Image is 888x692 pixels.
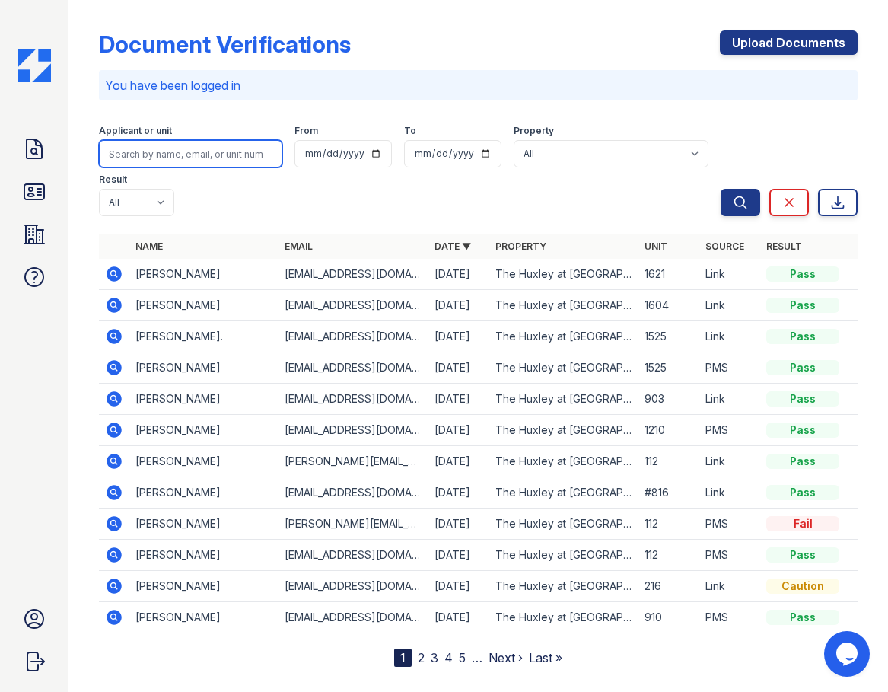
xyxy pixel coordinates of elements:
[638,259,699,290] td: 1621
[129,259,278,290] td: [PERSON_NAME]
[278,321,428,352] td: [EMAIL_ADDRESS][DOMAIN_NAME]
[489,290,638,321] td: The Huxley at [GEOGRAPHIC_DATA]
[705,241,744,252] a: Source
[129,321,278,352] td: [PERSON_NAME].
[489,477,638,509] td: The Huxley at [GEOGRAPHIC_DATA]
[495,241,546,252] a: Property
[489,415,638,446] td: The Huxley at [GEOGRAPHIC_DATA]
[699,602,760,633] td: PMS
[699,540,760,571] td: PMS
[645,241,667,252] a: Unit
[428,446,489,477] td: [DATE]
[428,259,489,290] td: [DATE]
[699,384,760,415] td: Link
[766,485,839,500] div: Pass
[428,540,489,571] td: [DATE]
[99,125,172,137] label: Applicant or unit
[638,321,699,352] td: 1525
[766,266,839,282] div: Pass
[720,30,858,55] a: Upload Documents
[129,384,278,415] td: [PERSON_NAME]
[766,391,839,407] div: Pass
[129,602,278,633] td: [PERSON_NAME]
[278,352,428,384] td: [EMAIL_ADDRESS][DOMAIN_NAME]
[444,650,453,665] a: 4
[404,125,416,137] label: To
[129,415,278,446] td: [PERSON_NAME]
[529,650,562,665] a: Last »
[699,446,760,477] td: Link
[428,571,489,602] td: [DATE]
[129,477,278,509] td: [PERSON_NAME]
[434,241,471,252] a: Date ▼
[489,571,638,602] td: The Huxley at [GEOGRAPHIC_DATA]
[638,602,699,633] td: 910
[489,540,638,571] td: The Huxley at [GEOGRAPHIC_DATA]
[638,446,699,477] td: 112
[489,352,638,384] td: The Huxley at [GEOGRAPHIC_DATA]
[129,509,278,540] td: [PERSON_NAME]
[766,360,839,375] div: Pass
[489,509,638,540] td: The Huxley at [GEOGRAPHIC_DATA]
[699,571,760,602] td: Link
[824,631,873,677] iframe: chat widget
[489,650,523,665] a: Next ›
[278,290,428,321] td: [EMAIL_ADDRESS][DOMAIN_NAME]
[428,384,489,415] td: [DATE]
[638,509,699,540] td: 112
[638,540,699,571] td: 112
[129,290,278,321] td: [PERSON_NAME]
[278,446,428,477] td: [PERSON_NAME][EMAIL_ADDRESS][DOMAIN_NAME]
[699,290,760,321] td: Link
[489,259,638,290] td: The Huxley at [GEOGRAPHIC_DATA]
[514,125,554,137] label: Property
[428,509,489,540] td: [DATE]
[428,352,489,384] td: [DATE]
[129,352,278,384] td: [PERSON_NAME]
[428,321,489,352] td: [DATE]
[638,415,699,446] td: 1210
[459,650,466,665] a: 5
[766,579,839,594] div: Caution
[766,241,802,252] a: Result
[278,384,428,415] td: [EMAIL_ADDRESS][DOMAIN_NAME]
[472,649,482,667] span: …
[638,384,699,415] td: 903
[135,241,163,252] a: Name
[489,321,638,352] td: The Huxley at [GEOGRAPHIC_DATA]
[428,290,489,321] td: [DATE]
[489,602,638,633] td: The Huxley at [GEOGRAPHIC_DATA]
[285,241,313,252] a: Email
[428,415,489,446] td: [DATE]
[638,571,699,602] td: 216
[431,650,438,665] a: 3
[129,540,278,571] td: [PERSON_NAME]
[278,415,428,446] td: [EMAIL_ADDRESS][DOMAIN_NAME]
[699,259,760,290] td: Link
[278,477,428,509] td: [EMAIL_ADDRESS][DOMAIN_NAME]
[699,509,760,540] td: PMS
[638,477,699,509] td: #816
[278,259,428,290] td: [EMAIL_ADDRESS][DOMAIN_NAME]
[699,321,760,352] td: Link
[105,76,851,94] p: You have been logged in
[766,329,839,344] div: Pass
[766,547,839,563] div: Pass
[99,140,282,167] input: Search by name, email, or unit number
[766,610,839,625] div: Pass
[394,649,412,667] div: 1
[489,446,638,477] td: The Huxley at [GEOGRAPHIC_DATA]
[699,352,760,384] td: PMS
[766,298,839,313] div: Pass
[278,571,428,602] td: [EMAIL_ADDRESS][DOMAIN_NAME]
[278,509,428,540] td: [PERSON_NAME][EMAIL_ADDRESS][DOMAIN_NAME]
[638,352,699,384] td: 1525
[766,423,839,438] div: Pass
[278,540,428,571] td: [EMAIL_ADDRESS][DOMAIN_NAME]
[99,174,127,186] label: Result
[294,125,318,137] label: From
[129,446,278,477] td: [PERSON_NAME]
[699,415,760,446] td: PMS
[418,650,425,665] a: 2
[699,477,760,509] td: Link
